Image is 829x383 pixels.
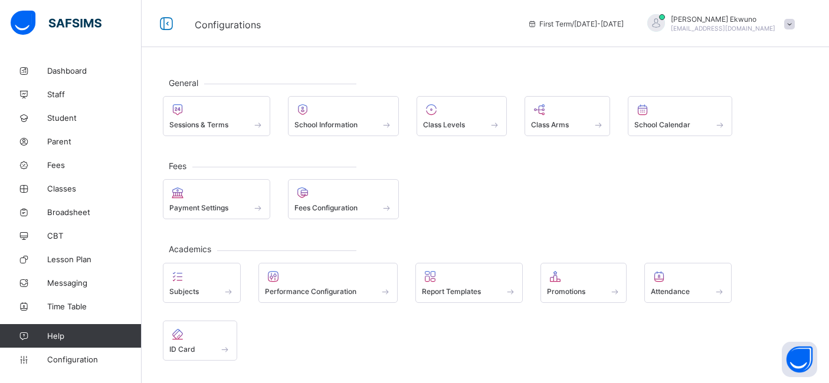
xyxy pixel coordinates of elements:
span: Time Table [47,302,142,311]
span: Help [47,331,141,341]
span: Fees Configuration [294,203,358,212]
span: Subjects [169,287,199,296]
span: Student [47,113,142,123]
span: Academics [163,244,217,254]
span: Class Arms [531,120,569,129]
div: Class Arms [525,96,611,136]
span: Configuration [47,355,141,364]
span: School Calendar [634,120,690,129]
div: Report Templates [415,263,523,303]
span: ID Card [169,345,195,354]
span: [PERSON_NAME] Ekwuno [671,15,775,24]
span: Classes [47,184,142,193]
span: Staff [47,90,142,99]
span: [EMAIL_ADDRESS][DOMAIN_NAME] [671,25,775,32]
div: Subjects [163,263,241,303]
span: Messaging [47,278,142,288]
div: School Information [288,96,399,136]
span: Report Templates [422,287,481,296]
span: session/term information [527,19,624,28]
div: Class Levels [417,96,507,136]
span: CBT [47,231,142,240]
span: Lesson Plan [47,255,142,264]
span: School Information [294,120,358,129]
div: Promotions [540,263,627,303]
div: Sessions & Terms [163,96,270,136]
div: VivianEkwuno [635,14,801,34]
div: School Calendar [628,96,732,136]
div: Attendance [644,263,732,303]
span: Dashboard [47,66,142,75]
span: Parent [47,137,142,146]
div: ID Card [163,321,237,361]
span: Sessions & Terms [169,120,228,129]
div: Payment Settings [163,179,270,219]
img: safsims [11,11,101,35]
span: Class Levels [423,120,465,129]
span: Promotions [547,287,585,296]
div: Performance Configuration [258,263,398,303]
span: Configurations [195,19,261,31]
span: Payment Settings [169,203,228,212]
span: Performance Configuration [265,287,356,296]
span: Fees [47,160,142,170]
span: Attendance [651,287,690,296]
div: Fees Configuration [288,179,399,219]
span: Fees [163,161,192,171]
span: Broadsheet [47,207,142,217]
span: General [163,78,204,88]
button: Open asap [782,342,817,377]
